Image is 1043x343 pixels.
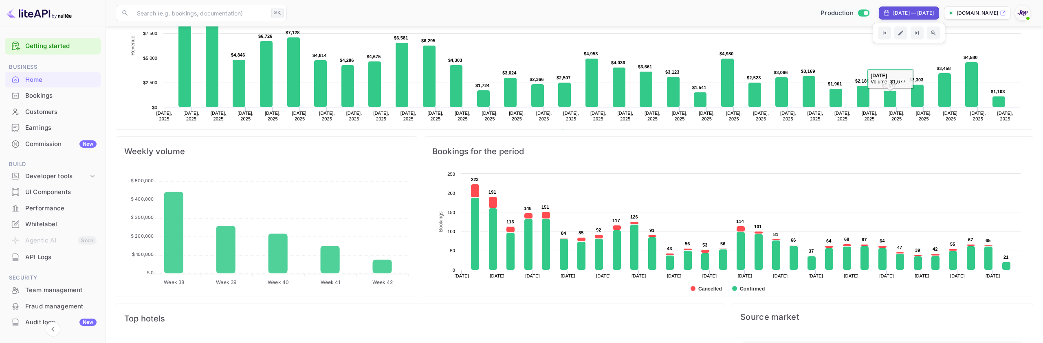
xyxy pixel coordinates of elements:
[5,63,101,72] span: Business
[844,273,858,278] text: [DATE]
[579,230,584,235] text: 85
[878,26,891,39] button: Go to previous time period
[438,212,444,232] text: Bookings
[5,120,101,136] div: Earnings
[630,214,638,219] text: 126
[312,53,327,58] text: $4,814
[367,54,381,59] text: $4,675
[720,51,734,56] text: $4,980
[541,205,549,210] text: 151
[25,172,88,181] div: Developer tools
[986,238,991,243] text: 65
[791,238,796,243] text: 66
[147,270,154,275] tspan: $ 0
[5,201,101,216] a: Performance
[454,273,469,278] text: [DATE]
[557,75,571,80] text: $2,507
[943,111,959,121] text: [DATE], 2025
[672,111,688,121] text: [DATE], 2025
[780,111,796,121] text: [DATE], 2025
[911,26,924,39] button: Go to next time period
[79,319,97,326] div: New
[809,249,814,253] text: 37
[968,237,973,242] text: 67
[450,248,455,253] text: 50
[834,111,850,121] text: [DATE], 2025
[720,241,726,246] text: 56
[596,227,601,232] text: 92
[156,111,172,121] text: [DATE], 2025
[183,111,199,121] text: [DATE], 2025
[897,245,902,250] text: 47
[736,219,744,224] text: 114
[131,214,154,220] tspan: $ 300,000
[5,136,101,152] div: CommissionNew
[346,111,362,121] text: [DATE], 2025
[568,129,589,135] text: Revenue
[530,77,544,82] text: $2,366
[130,35,136,55] text: Revenue
[665,70,680,74] text: $3,123
[152,105,157,110] text: $0
[862,237,867,242] text: 67
[855,79,869,83] text: $2,185
[319,111,335,121] text: [DATE], 2025
[131,233,154,238] tspan: $ 200,000
[216,279,236,285] tspan: Week 39
[726,111,742,121] text: [DATE], 2025
[808,273,823,278] text: [DATE]
[394,35,408,40] text: $6,581
[590,111,606,121] text: [DATE], 2025
[773,273,788,278] text: [DATE]
[740,312,1025,322] span: Source market
[7,7,72,20] img: LiteAPI logo
[482,111,498,121] text: [DATE], 2025
[862,111,878,121] text: [DATE], 2025
[25,302,97,311] div: Fraud management
[738,273,753,278] text: [DATE]
[698,286,722,292] text: Cancelled
[808,111,823,121] text: [DATE], 2025
[471,177,479,182] text: 223
[447,229,455,234] text: 100
[447,191,455,196] text: 200
[79,140,97,148] div: New
[933,247,938,251] text: 42
[25,123,97,133] div: Earnings
[5,249,101,265] div: API Logs
[488,190,496,194] text: 191
[46,322,60,336] button: Collapse navigation
[747,75,761,80] text: $2,523
[238,111,253,121] text: [DATE], 2025
[5,88,101,104] div: Bookings
[5,299,101,315] div: Fraud management
[5,249,101,264] a: API Logs
[400,111,416,121] text: [DATE], 2025
[25,75,97,85] div: Home
[475,83,490,88] text: $1,724
[894,26,907,39] button: Edit date range
[584,51,598,56] text: $4,953
[271,8,284,18] div: ⌘K
[957,9,998,17] p: [DOMAIN_NAME]
[826,238,832,243] text: 64
[5,299,101,314] a: Fraud management
[5,315,101,330] div: Audit logsNew
[132,251,154,257] tspan: $ 100,000
[268,279,289,285] tspan: Week 40
[25,107,97,117] div: Customers
[915,248,920,253] text: 39
[5,38,101,55] div: Getting started
[740,286,765,292] text: Confirmed
[915,273,929,278] text: [DATE]
[997,111,1013,121] text: [DATE], 2025
[372,279,393,285] tspan: Week 42
[561,273,575,278] text: [DATE]
[447,172,455,177] text: 250
[1016,7,1029,20] img: With Joy
[455,111,471,121] text: [DATE], 2025
[844,237,849,242] text: 68
[525,273,540,278] text: [DATE]
[5,104,101,120] div: Customers
[754,224,762,229] text: 101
